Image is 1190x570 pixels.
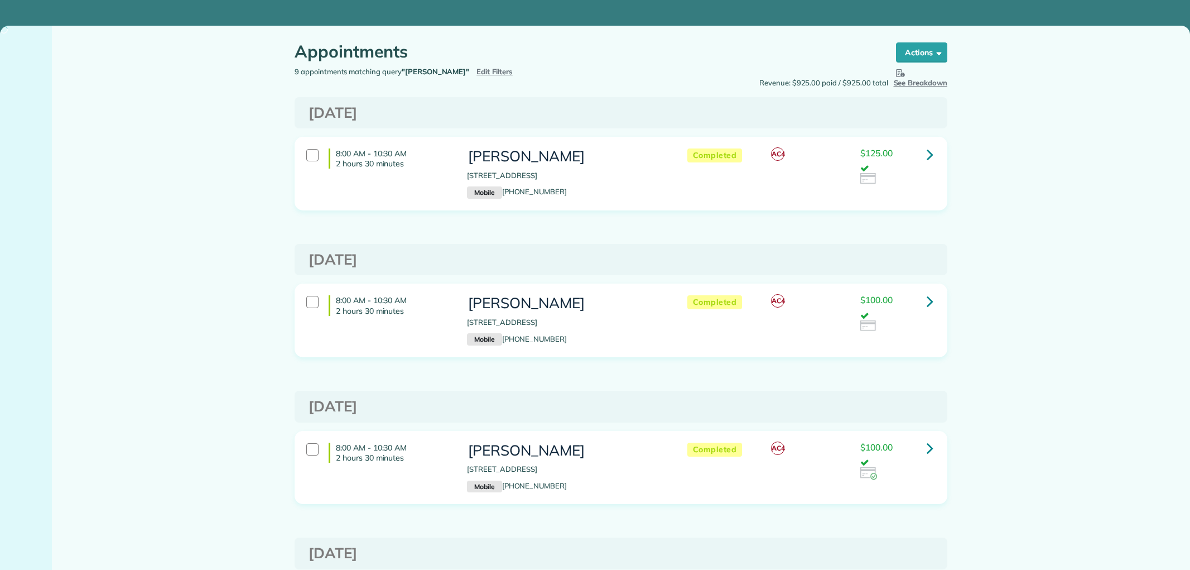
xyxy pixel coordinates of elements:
[894,66,948,89] button: See Breakdown
[467,295,664,312] h3: [PERSON_NAME]
[295,42,875,61] h1: Appointments
[896,42,947,63] button: Actions
[860,320,877,333] img: icon_credit_card_neutral-3d9a980bd25ce6dbb0f2033d7200983694762465c175678fcbc2d8f4bc43548e.png
[860,294,893,305] span: $100.00
[467,317,664,328] p: [STREET_ADDRESS]
[771,147,784,161] span: AC4
[336,159,450,169] p: 2 hours 30 minutes
[309,105,933,121] h3: [DATE]
[467,149,664,165] h3: [PERSON_NAME]
[467,333,502,346] small: Mobile
[336,453,450,463] p: 2 hours 30 minutes
[467,334,567,343] a: Mobile[PHONE_NUMBER]
[329,295,450,315] h4: 8:00 AM - 10:30 AM
[860,147,893,159] span: $125.00
[894,66,948,87] span: See Breakdown
[286,66,621,78] div: 9 appointments matching query
[467,481,567,490] a: Mobile[PHONE_NUMBER]
[467,170,664,181] p: [STREET_ADDRESS]
[309,399,933,415] h3: [DATE]
[467,186,502,199] small: Mobile
[771,442,784,455] span: AC4
[860,467,877,480] img: icon_credit_card_success-27c2c4fc500a7f1a58a13ef14842cb958d03041fefb464fd2e53c949a5770e83.png
[687,443,743,457] span: Completed
[687,295,743,309] span: Completed
[771,294,784,308] span: AC4
[336,306,450,316] p: 2 hours 30 minutes
[329,149,450,169] h4: 8:00 AM - 10:30 AM
[467,464,664,475] p: [STREET_ADDRESS]
[309,545,933,562] h3: [DATE]
[309,252,933,268] h3: [DATE]
[860,442,893,453] span: $100.00
[467,187,567,196] a: Mobile[PHONE_NUMBER]
[687,149,743,162] span: Completed
[476,67,513,76] a: Edit Filters
[402,67,469,76] strong: "[PERSON_NAME]"
[759,78,888,89] span: Revenue: $925.00 paid / $925.00 total
[860,173,877,185] img: icon_credit_card_neutral-3d9a980bd25ce6dbb0f2033d7200983694762465c175678fcbc2d8f4bc43548e.png
[467,443,664,459] h3: [PERSON_NAME]
[467,481,502,493] small: Mobile
[329,443,450,463] h4: 8:00 AM - 10:30 AM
